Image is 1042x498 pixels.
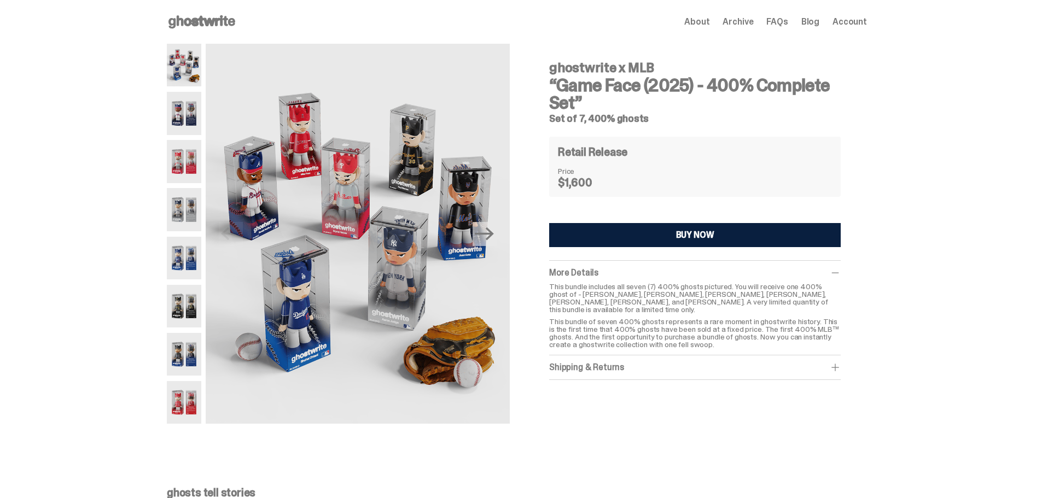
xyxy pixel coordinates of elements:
h4: Retail Release [558,147,627,157]
img: 01-ghostwrite-mlb-game-face-complete-set.png [167,44,201,86]
a: Archive [723,17,753,26]
p: This bundle includes all seven (7) 400% ghosts pictured. You will receive one 400% ghost of - [PE... [549,283,841,313]
a: Blog [801,17,819,26]
div: Shipping & Returns [549,362,841,373]
a: About [684,17,709,26]
img: 08-ghostwrite-mlb-game-face-complete-set-mike-trout.png [167,381,201,424]
span: More Details [549,267,598,278]
h4: ghostwrite x MLB [549,61,841,74]
p: This bundle of seven 400% ghosts represents a rare moment in ghostwrite history. This is the firs... [549,318,841,348]
img: 05-ghostwrite-mlb-game-face-complete-set-shohei-ohtani.png [167,237,201,279]
img: 04-ghostwrite-mlb-game-face-complete-set-aaron-judge.png [167,188,201,231]
img: 03-ghostwrite-mlb-game-face-complete-set-bryce-harper.png [167,140,201,183]
h3: “Game Face (2025) - 400% Complete Set” [549,77,841,112]
button: Next [473,222,497,246]
button: BUY NOW [549,223,841,247]
a: Account [833,17,867,26]
img: 06-ghostwrite-mlb-game-face-complete-set-paul-skenes.png [167,285,201,327]
p: ghosts tell stories [167,487,867,498]
a: FAQs [766,17,788,26]
dd: $1,600 [558,177,613,188]
h5: Set of 7, 400% ghosts [549,114,841,124]
div: BUY NOW [676,231,714,239]
img: 07-ghostwrite-mlb-game-face-complete-set-juan-soto.png [167,333,201,376]
dt: Price [558,167,613,175]
img: 02-ghostwrite-mlb-game-face-complete-set-ronald-acuna-jr.png [167,92,201,134]
img: 01-ghostwrite-mlb-game-face-complete-set.png [206,44,510,424]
